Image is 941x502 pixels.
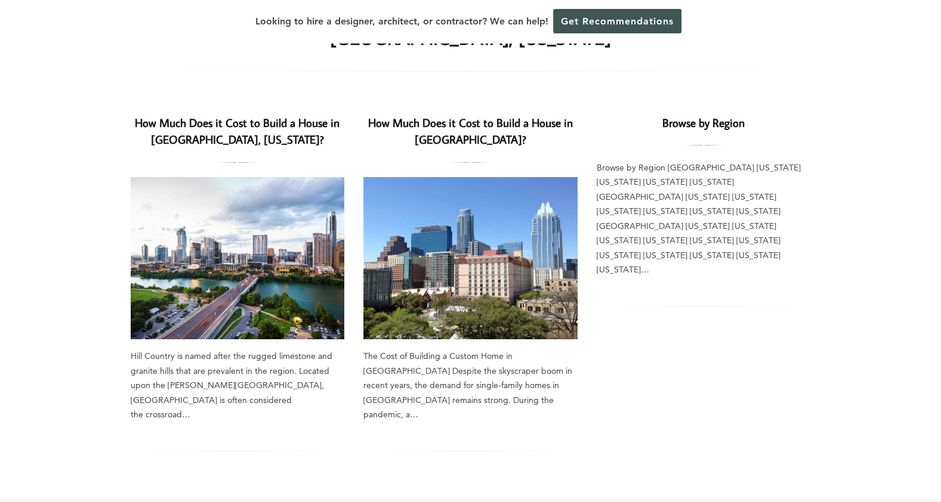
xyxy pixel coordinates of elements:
a: How Much Does it Cost to Build a House in [GEOGRAPHIC_DATA]? [363,177,578,339]
a: Browse by Region [662,115,745,130]
a: How Much Does it Cost to Build a House in [GEOGRAPHIC_DATA], [US_STATE]? [131,177,345,339]
a: How Much Does it Cost to Build a House in [GEOGRAPHIC_DATA], [US_STATE]? [135,115,340,147]
div: Hill Country is named after the rugged limestone and granite hills that are prevalent in the regi... [131,349,345,422]
div: Browse by Region [GEOGRAPHIC_DATA] [US_STATE] [US_STATE] [US_STATE] [US_STATE] [GEOGRAPHIC_DATA] ... [597,160,811,277]
a: How Much Does it Cost to Build a House in [GEOGRAPHIC_DATA]? [368,115,573,147]
div: The Cost of Building a Custom Home in [GEOGRAPHIC_DATA] Despite the skyscraper boom in recent yea... [363,349,578,422]
a: Get Recommendations [553,9,681,33]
